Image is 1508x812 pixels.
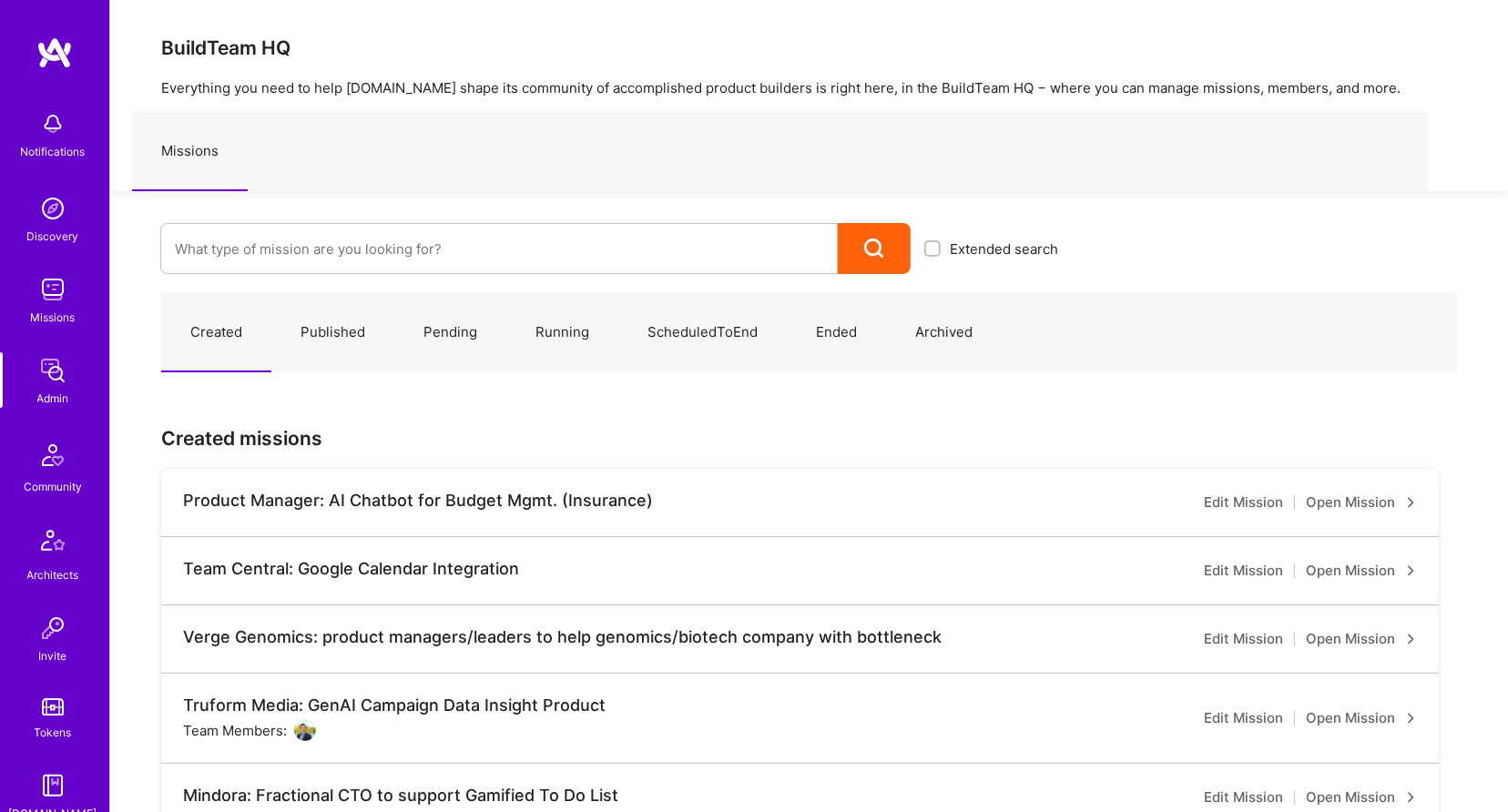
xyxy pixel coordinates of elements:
[183,786,618,806] div: Mindora: Fractional CTO to support Gamified To Do List
[787,293,886,372] a: Ended
[294,719,316,741] img: User Avatar
[1204,787,1283,808] a: Edit Mission
[1204,560,1283,582] a: Edit Mission
[161,293,271,372] a: Created
[31,522,75,565] img: Architects
[36,36,73,69] img: logo
[1406,565,1417,576] i: icon ArrowRight
[37,389,69,408] div: Admin
[161,36,1457,59] h3: BuildTeam HQ
[24,477,82,496] div: Community
[506,293,618,372] a: Running
[1204,492,1283,513] a: Edit Mission
[1306,787,1417,808] a: Open Mission
[1204,707,1283,729] a: Edit Mission
[183,491,653,511] div: Product Manager: AI Chatbot for Budget Mgmt. (Insurance)
[35,352,71,389] img: admin teamwork
[271,293,394,372] a: Published
[132,112,248,191] a: Missions
[394,293,506,372] a: Pending
[42,698,64,716] img: tokens
[175,226,823,272] input: What type of mission are you looking for?
[39,646,67,665] div: Invite
[1306,492,1417,513] a: Open Mission
[161,427,1457,450] h3: Created missions
[1406,634,1417,645] i: icon ArrowRight
[618,293,787,372] a: ScheduledToEnd
[183,695,606,716] div: Truform Media: GenAI Campaign Data Insight Product
[35,190,71,227] img: discovery
[886,293,1002,372] a: Archived
[183,559,519,579] div: Team Central: Google Calendar Integration
[1406,497,1417,508] i: icon ArrowRight
[27,565,79,584] div: Architects
[31,308,76,327] div: Missions
[35,106,71,142] img: bell
[183,627,942,647] div: Verge Genomics: product managers/leaders to help genomics/biotech company with bottleneck
[35,767,71,804] img: guide book
[950,239,1058,259] span: Extended search
[1306,707,1417,729] a: Open Mission
[1406,713,1417,724] i: icon ArrowRight
[1204,628,1283,650] a: Edit Mission
[35,723,72,742] div: Tokens
[864,239,885,259] i: icon Search
[35,610,71,646] img: Invite
[183,719,316,741] div: Team Members:
[21,142,86,161] div: Notifications
[27,227,79,246] div: Discovery
[1406,792,1417,803] i: icon ArrowRight
[161,78,1457,97] p: Everything you need to help [DOMAIN_NAME] shape its community of accomplished product builders is...
[1306,628,1417,650] a: Open Mission
[31,433,75,477] img: Community
[1306,560,1417,582] a: Open Mission
[35,271,71,308] img: teamwork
